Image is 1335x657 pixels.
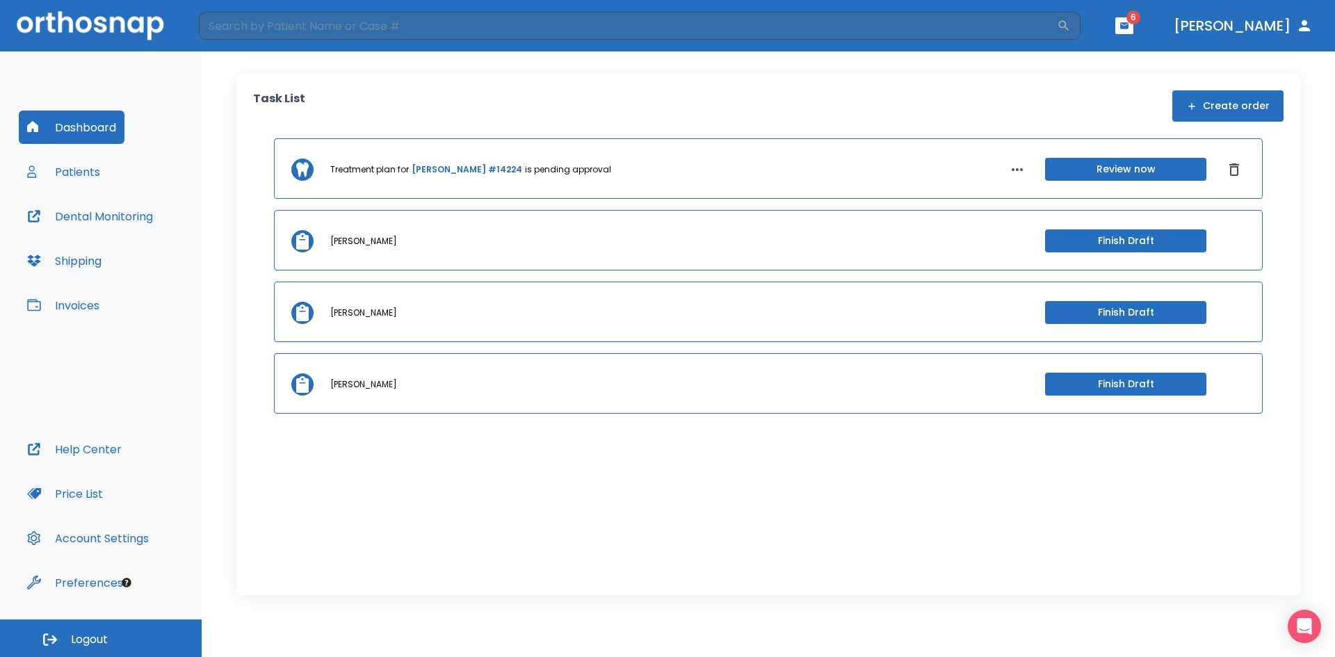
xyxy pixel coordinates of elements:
button: [PERSON_NAME] [1168,13,1318,38]
img: Orthosnap [17,11,164,40]
button: Finish Draft [1045,301,1206,324]
button: Dashboard [19,111,124,144]
button: Review now [1045,158,1206,181]
p: [PERSON_NAME] [330,378,397,391]
button: Create order [1172,90,1284,122]
p: Treatment plan for [330,163,409,176]
span: 6 [1126,10,1140,24]
button: Finish Draft [1045,229,1206,252]
a: [PERSON_NAME] #14224 [412,163,522,176]
div: Open Intercom Messenger [1288,610,1321,643]
p: [PERSON_NAME] [330,307,397,319]
p: [PERSON_NAME] [330,235,397,248]
input: Search by Patient Name or Case # [199,12,1057,40]
button: Dismiss [1223,159,1245,181]
button: Account Settings [19,521,157,555]
button: Patients [19,155,108,188]
p: Task List [253,90,305,122]
div: Tooltip anchor [120,576,133,589]
p: is pending approval [525,163,611,176]
button: Preferences [19,566,131,599]
button: Dental Monitoring [19,200,161,233]
button: Invoices [19,289,108,322]
button: Finish Draft [1045,373,1206,396]
span: Logout [71,632,108,647]
button: Shipping [19,244,110,277]
button: Help Center [19,432,130,466]
button: Price List [19,477,111,510]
